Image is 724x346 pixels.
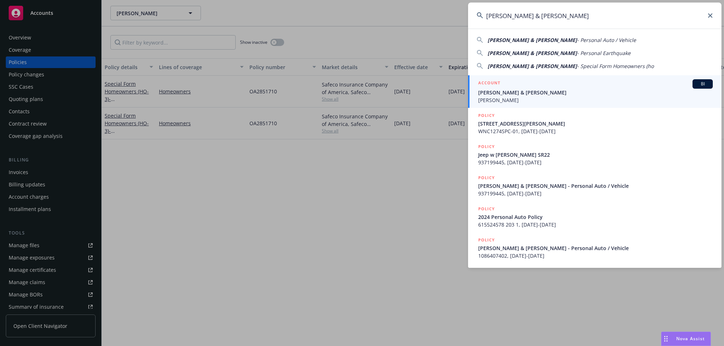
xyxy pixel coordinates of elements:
input: Search... [468,3,721,29]
h5: POLICY [478,112,495,119]
span: WNC1274SPC-01, [DATE]-[DATE] [478,127,713,135]
span: [PERSON_NAME] & [PERSON_NAME] [488,63,577,69]
h5: POLICY [478,174,495,181]
h5: POLICY [478,143,495,150]
button: Nova Assist [661,332,711,346]
span: - Personal Earthquake [577,50,631,56]
span: [STREET_ADDRESS][PERSON_NAME] [478,120,713,127]
div: Drag to move [661,332,670,346]
span: 937199445, [DATE]-[DATE] [478,190,713,197]
a: POLICYJeep w [PERSON_NAME] SR22937199445, [DATE]-[DATE] [468,139,721,170]
span: [PERSON_NAME] & [PERSON_NAME] [488,37,577,43]
a: POLICY[PERSON_NAME] & [PERSON_NAME] - Personal Auto / Vehicle1086407402, [DATE]-[DATE] [468,232,721,263]
span: 2024 Personal Auto Policy [478,213,713,221]
span: 615524578 203 1, [DATE]-[DATE] [478,221,713,228]
h5: POLICY [478,205,495,212]
span: [PERSON_NAME] & [PERSON_NAME] - Personal Auto / Vehicle [478,182,713,190]
a: ACCOUNTBI[PERSON_NAME] & [PERSON_NAME][PERSON_NAME] [468,75,721,108]
span: - Personal Auto / Vehicle [577,37,636,43]
span: 1086407402, [DATE]-[DATE] [478,252,713,259]
span: - Special Form Homeowners (ho [577,63,654,69]
a: POLICY2024 Personal Auto Policy615524578 203 1, [DATE]-[DATE] [468,201,721,232]
h5: POLICY [478,236,495,244]
span: [PERSON_NAME] [478,96,713,104]
span: [PERSON_NAME] & [PERSON_NAME] - Personal Auto / Vehicle [478,244,713,252]
span: Jeep w [PERSON_NAME] SR22 [478,151,713,159]
a: POLICY[STREET_ADDRESS][PERSON_NAME]WNC1274SPC-01, [DATE]-[DATE] [468,108,721,139]
span: 937199445, [DATE]-[DATE] [478,159,713,166]
a: POLICY[PERSON_NAME] & [PERSON_NAME] - Personal Auto / Vehicle937199445, [DATE]-[DATE] [468,170,721,201]
h5: ACCOUNT [478,79,500,88]
span: BI [695,81,710,87]
span: [PERSON_NAME] & [PERSON_NAME] [488,50,577,56]
span: [PERSON_NAME] & [PERSON_NAME] [478,89,713,96]
span: Nova Assist [676,336,705,342]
